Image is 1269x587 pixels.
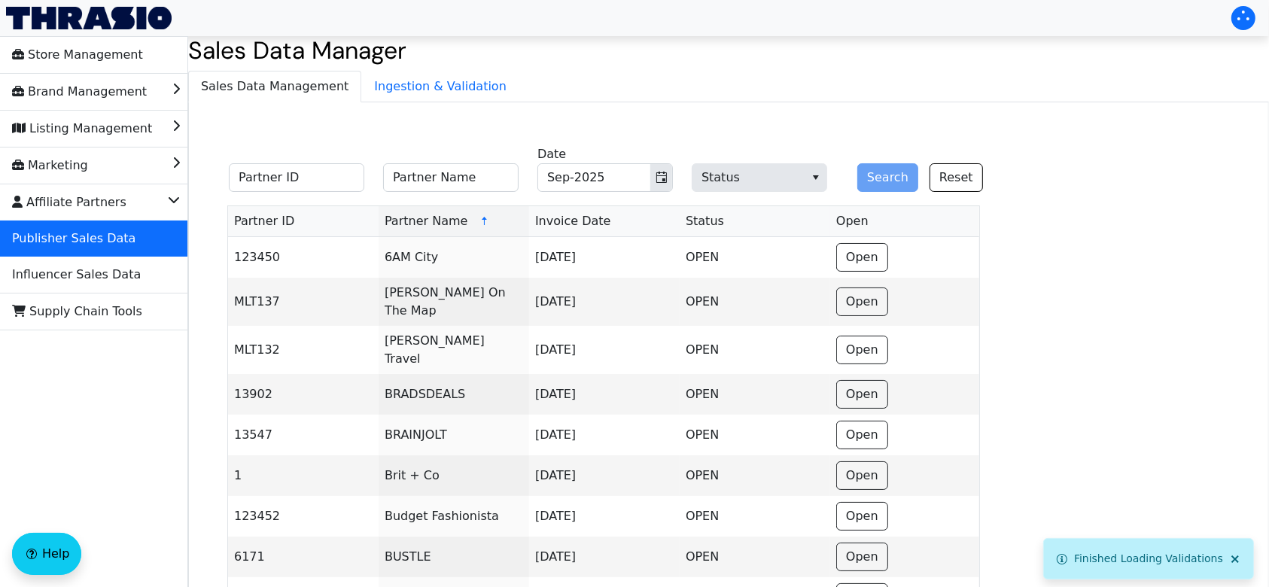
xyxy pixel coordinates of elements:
[12,190,126,214] span: Affiliate Partners
[836,212,869,230] span: Open
[385,212,467,230] span: Partner Name
[846,507,878,525] span: Open
[680,326,830,374] td: OPEN
[529,237,680,278] td: [DATE]
[846,385,878,403] span: Open
[836,243,888,272] button: Open
[692,163,827,192] span: Status
[12,227,135,251] span: Publisher Sales Data
[379,278,529,326] td: [PERSON_NAME] On The Map
[846,341,878,359] span: Open
[846,467,878,485] span: Open
[836,287,888,316] button: Open
[680,537,830,577] td: OPEN
[12,533,81,575] button: Help floatingactionbutton
[12,43,143,67] span: Store Management
[836,336,888,364] button: Open
[189,71,361,102] span: Sales Data Management
[529,326,680,374] td: [DATE]
[12,80,147,104] span: Brand Management
[228,237,379,278] td: 123450
[379,455,529,496] td: Brit + Co
[680,237,830,278] td: OPEN
[228,415,379,455] td: 13547
[846,548,878,566] span: Open
[228,537,379,577] td: 6171
[12,117,152,141] span: Listing Management
[379,415,529,455] td: BRAINJOLT
[362,71,519,102] span: Ingestion & Validation
[529,537,680,577] td: [DATE]
[650,164,672,191] button: Toggle calendar
[12,263,141,287] span: Influencer Sales Data
[846,293,878,311] span: Open
[529,415,680,455] td: [DATE]
[538,164,650,191] input: Sep-2025
[535,212,611,230] span: Invoice Date
[42,545,69,563] span: Help
[836,421,888,449] button: Open
[234,212,294,230] span: Partner ID
[529,278,680,326] td: [DATE]
[379,496,529,537] td: Budget Fashionista
[680,278,830,326] td: OPEN
[529,455,680,496] td: [DATE]
[686,212,724,230] span: Status
[846,426,878,444] span: Open
[228,455,379,496] td: 1
[379,374,529,415] td: BRADSDEALS
[680,415,830,455] td: OPEN
[188,36,1269,65] h2: Sales Data Manager
[680,374,830,415] td: OPEN
[529,374,680,415] td: [DATE]
[537,145,566,163] label: Date
[12,300,142,324] span: Supply Chain Tools
[6,7,172,29] img: Thrasio Logo
[529,496,680,537] td: [DATE]
[228,496,379,537] td: 123452
[680,455,830,496] td: OPEN
[1074,552,1223,564] span: Finished Loading Validations
[930,163,983,192] button: Reset
[836,461,888,490] button: Open
[12,154,88,178] span: Marketing
[379,537,529,577] td: BUSTLE
[228,374,379,415] td: 13902
[680,496,830,537] td: OPEN
[228,278,379,326] td: MLT137
[805,164,826,191] button: select
[379,237,529,278] td: 6AM City
[379,326,529,374] td: [PERSON_NAME] Travel
[846,248,878,266] span: Open
[1229,553,1241,565] span: Close
[836,502,888,531] button: Open
[836,543,888,571] button: Open
[836,380,888,409] button: Open
[228,326,379,374] td: MLT132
